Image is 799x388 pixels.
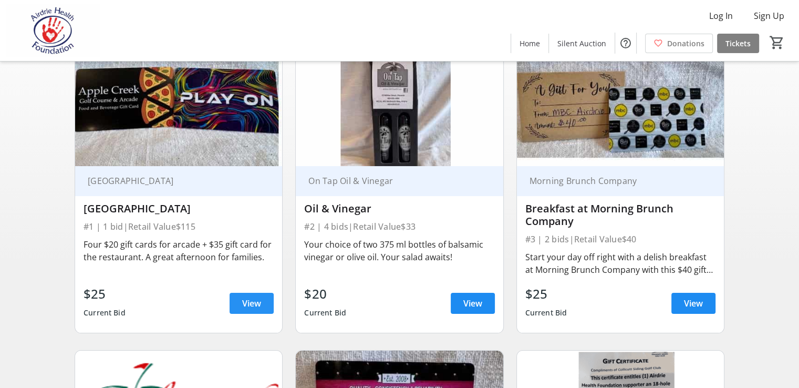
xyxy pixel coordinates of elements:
img: Breakfast at Morning Brunch Company [517,49,724,166]
span: Silent Auction [557,38,606,49]
div: Oil & Vinegar [304,202,494,215]
img: Apple Creek Arcade [75,49,282,166]
a: View [451,293,495,314]
img: Oil & Vinegar [296,49,503,166]
div: Start your day off right with a delish breakfast at Morning Brunch Company with this $40 gift car... [525,251,715,276]
span: View [463,297,482,310]
div: $20 [304,284,346,303]
span: Home [520,38,540,49]
button: Log In [701,7,741,24]
div: Morning Brunch Company [525,176,703,186]
div: $25 [84,284,126,303]
a: Donations [645,34,713,53]
div: $25 [525,284,567,303]
div: [GEOGRAPHIC_DATA] [84,176,261,186]
a: View [230,293,274,314]
a: Home [511,34,548,53]
div: #1 | 1 bid | Retail Value $115 [84,219,274,234]
div: Your choice of two 375 ml bottles of balsamic vinegar or olive oil. Your salad awaits! [304,238,494,263]
span: Donations [667,38,704,49]
div: #2 | 4 bids | Retail Value $33 [304,219,494,234]
div: [GEOGRAPHIC_DATA] [84,202,274,215]
div: Four $20 gift cards for arcade + $35 gift card for the restaurant. A great afternoon for families. [84,238,274,263]
div: Breakfast at Morning Brunch Company [525,202,715,228]
span: Sign Up [754,9,784,22]
div: On Tap Oil & Vinegar [304,176,482,186]
img: Airdrie Health Foundation's Logo [6,4,100,57]
button: Sign Up [745,7,793,24]
span: View [242,297,261,310]
a: Tickets [717,34,759,53]
div: Current Bid [84,303,126,322]
span: View [684,297,703,310]
button: Help [615,33,636,54]
div: Current Bid [525,303,567,322]
div: Current Bid [304,303,346,322]
button: Cart [767,33,786,52]
span: Log In [709,9,733,22]
a: Silent Auction [549,34,615,53]
a: View [671,293,715,314]
span: Tickets [725,38,751,49]
div: #3 | 2 bids | Retail Value $40 [525,232,715,247]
